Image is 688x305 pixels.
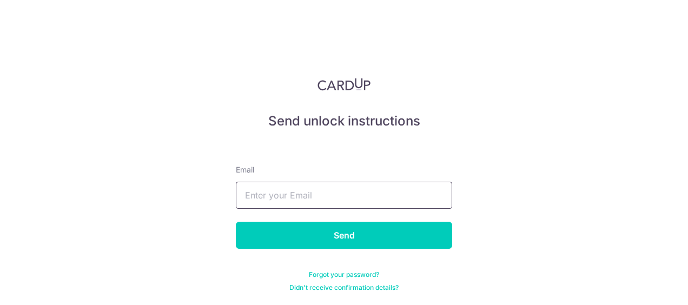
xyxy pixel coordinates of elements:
[236,112,452,130] h5: Send unlock instructions
[236,182,452,209] input: Enter your Email
[236,165,254,174] span: translation missing: en.devise.label.Email
[236,222,452,249] input: Send
[289,283,399,292] a: Didn't receive confirmation details?
[317,78,371,91] img: CardUp Logo
[309,270,379,279] a: Forgot your password?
